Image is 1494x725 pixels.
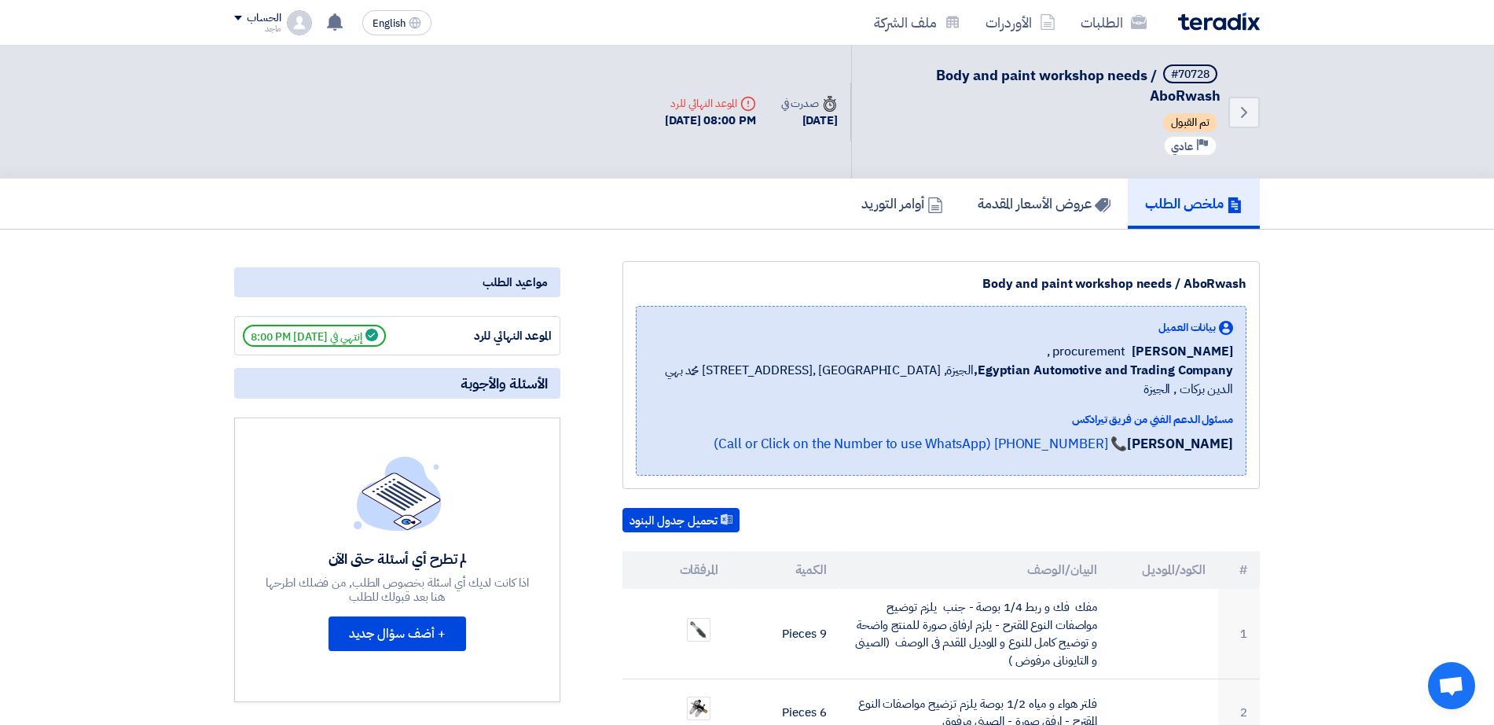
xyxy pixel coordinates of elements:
[731,551,839,589] th: الكمية
[665,112,756,130] div: [DATE] 08:00 PM
[622,551,731,589] th: المرفقات
[1218,589,1260,679] td: 1
[861,194,943,212] h5: أوامر التوريد
[714,434,1127,454] a: 📞 [PHONE_NUMBER] (Call or Click on the Number to use WhatsApp)
[649,411,1233,428] div: مسئول الدعم الفني من فريق تيرادكس
[1163,113,1217,132] span: تم القبول
[665,95,756,112] div: الموعد النهائي للرد
[1128,178,1260,229] a: ملخص الطلب
[1218,551,1260,589] th: #
[636,274,1246,293] div: Body and paint workshop needs / AboRwash
[978,194,1110,212] h5: عروض الأسعار المقدمة
[1127,434,1233,454] strong: [PERSON_NAME]
[974,361,1233,380] b: Egyptian Automotive and Trading Company,
[1178,13,1260,31] img: Teradix logo
[622,508,740,533] button: تحميل جدول البنود
[1158,319,1216,336] span: بيانات العميل
[1132,342,1233,361] span: [PERSON_NAME]
[461,374,548,392] span: الأسئلة والأجوبة
[839,551,1110,589] th: البيان/الوصف
[1171,69,1210,80] div: #70728
[688,619,710,641] img: EoBlOzEaqaYbPpaUZXqRZnKBUOGgax_1752148599251.jpg
[234,24,281,33] div: ماجد
[373,18,406,29] span: English
[861,4,973,41] a: ملف الشركة
[287,10,312,35] img: profile_test.png
[243,325,386,347] span: إنتهي في [DATE] 8:00 PM
[731,589,839,679] td: 9 Pieces
[264,550,531,568] div: لم تطرح أي أسئلة حتى الآن
[234,267,560,297] div: مواعيد الطلب
[781,112,838,130] div: [DATE]
[871,64,1221,105] h5: Body and paint workshop needs / AboRwash
[1171,139,1193,154] span: عادي
[973,4,1068,41] a: الأوردرات
[839,589,1110,679] td: مفك فك و ربط 1/4 بوصة - جنب يلزم توضيح مواصفات النوع المقترح - يلزم ارفاق صورة للمنتج واضحة و توض...
[1068,4,1159,41] a: الطلبات
[936,64,1221,106] span: Body and paint workshop needs / AboRwash
[247,12,281,25] div: الحساب
[329,616,466,651] button: + أضف سؤال جديد
[1145,194,1243,212] h5: ملخص الطلب
[1110,551,1218,589] th: الكود/الموديل
[362,10,431,35] button: English
[781,95,838,112] div: صدرت في
[844,178,960,229] a: أوامر التوريد
[1047,342,1126,361] span: procurement ,
[960,178,1128,229] a: عروض الأسعار المقدمة
[1428,662,1475,709] div: Open chat
[354,456,442,530] img: empty_state_list.svg
[264,576,531,604] div: اذا كانت لديك أي اسئلة بخصوص الطلب, من فضلك اطرحها هنا بعد قبولك للطلب
[688,697,710,719] img: air_line_filter_oil__water_separator_1752148854827.jpg
[649,361,1233,399] span: الجيزة, [GEOGRAPHIC_DATA] ,[STREET_ADDRESS] محمد بهي الدين بركات , الجيزة
[434,327,552,345] div: الموعد النهائي للرد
